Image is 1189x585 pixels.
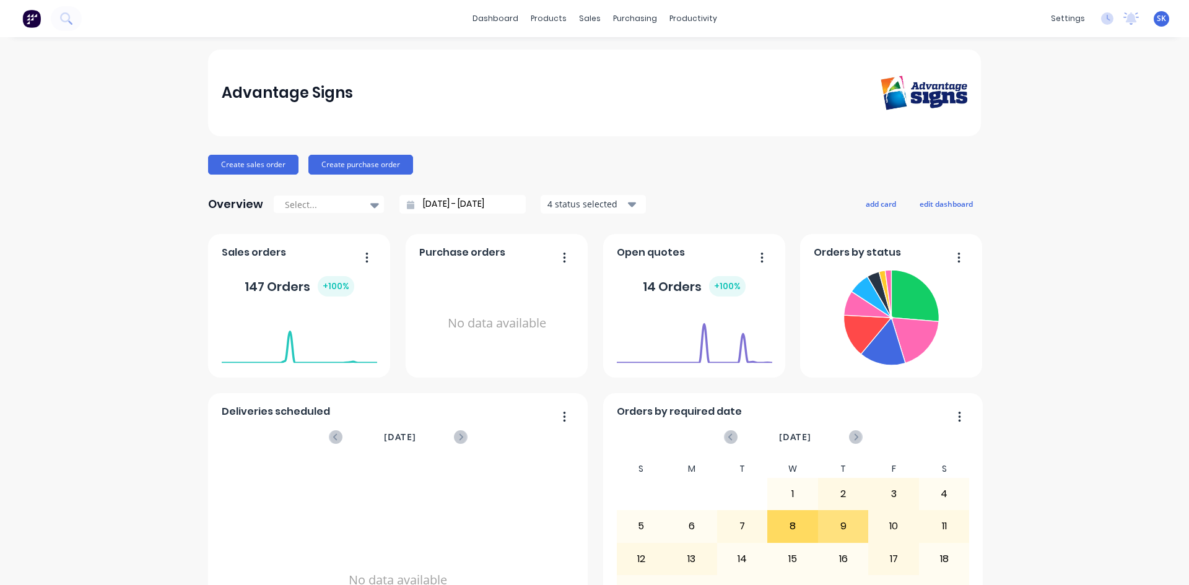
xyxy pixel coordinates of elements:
[384,430,416,444] span: [DATE]
[525,9,573,28] div: products
[617,245,685,260] span: Open quotes
[547,197,625,210] div: 4 status selected
[869,511,918,542] div: 10
[617,544,666,574] div: 12
[717,460,768,478] div: T
[419,265,575,382] div: No data available
[718,544,767,574] div: 14
[919,460,970,478] div: S
[869,544,918,574] div: 17
[912,196,981,212] button: edit dashboard
[767,460,818,478] div: W
[709,276,746,297] div: + 100 %
[541,195,646,214] button: 4 status selected
[22,9,41,28] img: Factory
[667,511,716,542] div: 6
[466,9,525,28] a: dashboard
[768,479,817,509] div: 1
[607,9,663,28] div: purchasing
[245,276,354,297] div: 147 Orders
[818,460,869,478] div: T
[718,511,767,542] div: 7
[819,511,868,542] div: 9
[881,76,967,111] img: Advantage Signs
[858,196,904,212] button: add card
[1157,13,1166,24] span: SK
[208,192,263,217] div: Overview
[222,80,353,105] div: Advantage Signs
[920,544,969,574] div: 18
[308,155,413,175] button: Create purchase order
[868,460,919,478] div: F
[920,511,969,542] div: 11
[573,9,607,28] div: sales
[318,276,354,297] div: + 100 %
[779,430,811,444] span: [DATE]
[419,245,505,260] span: Purchase orders
[819,544,868,574] div: 16
[768,544,817,574] div: 15
[666,460,717,478] div: M
[1045,9,1091,28] div: settings
[768,511,817,542] div: 8
[819,479,868,509] div: 2
[814,245,901,260] span: Orders by status
[663,9,723,28] div: productivity
[869,479,918,509] div: 3
[208,155,298,175] button: Create sales order
[222,245,286,260] span: Sales orders
[667,544,716,574] div: 13
[617,511,666,542] div: 5
[616,460,667,478] div: S
[920,479,969,509] div: 4
[643,276,746,297] div: 14 Orders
